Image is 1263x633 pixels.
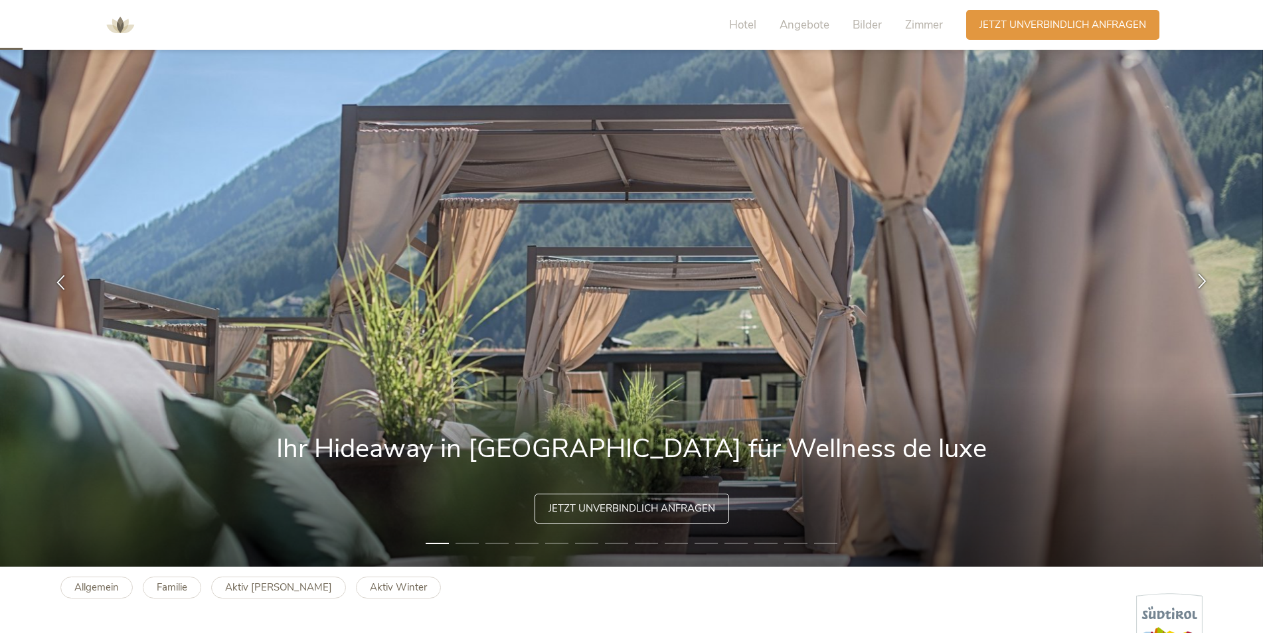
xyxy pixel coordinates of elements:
[356,577,441,598] a: Aktiv Winter
[100,5,140,45] img: AMONTI & LUNARIS Wellnessresort
[100,20,140,29] a: AMONTI & LUNARIS Wellnessresort
[225,581,332,594] b: Aktiv [PERSON_NAME]
[780,17,829,33] span: Angebote
[157,581,187,594] b: Familie
[74,581,119,594] b: Allgemein
[211,577,346,598] a: Aktiv [PERSON_NAME]
[905,17,943,33] span: Zimmer
[60,577,133,598] a: Allgemein
[979,18,1146,32] span: Jetzt unverbindlich anfragen
[143,577,201,598] a: Familie
[548,502,715,516] span: Jetzt unverbindlich anfragen
[729,17,756,33] span: Hotel
[853,17,882,33] span: Bilder
[370,581,427,594] b: Aktiv Winter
